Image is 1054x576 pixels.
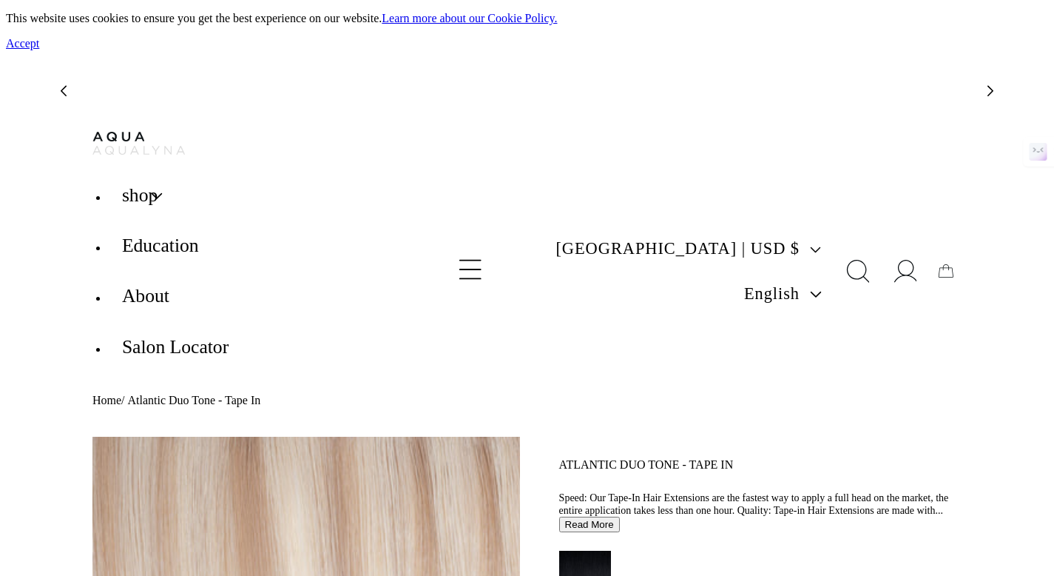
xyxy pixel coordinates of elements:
p: This website uses cookies to ensure you get the best experience on our website. [6,12,1048,25]
span: [GEOGRAPHIC_DATA] | USD $ [555,239,800,258]
button: English [730,271,832,316]
a: Accept [6,37,39,50]
button: Next announcement [974,68,1007,113]
div: Speed: Our Tape-In Hair Extensions are the fastest way to apply a full head on the market, the en... [559,492,962,517]
span: Education [122,235,199,256]
button: Previous announcement [47,68,80,113]
img: aqualyna.com [92,146,185,155]
a: About [108,271,183,321]
summary: shop [108,170,172,220]
button: [GEOGRAPHIC_DATA] | USD $ [541,226,831,271]
a: Learn more about our Cookie Policy. [382,12,557,24]
img: Aqua Hair Extensions [92,132,144,142]
slideshow-component: Announcement bar [65,50,989,131]
nav: breadcrumbs [92,393,962,407]
h1: Atlantic Duo Tone - Tape In [559,458,962,472]
span: Atlantic Duo Tone - Tape In [127,393,260,407]
span: English [744,284,800,304]
div: 1 of 3 [80,50,974,131]
a: Home [92,393,121,407]
span: About [122,285,169,307]
summary: Search [831,245,883,297]
a: Education [108,221,213,271]
span: Salon Locator [122,336,229,358]
div: Announcement [80,50,974,131]
span: shop [122,184,158,206]
button: Read More [559,517,620,532]
summary: Menu [445,244,496,295]
a: Salon Locator [108,322,243,372]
